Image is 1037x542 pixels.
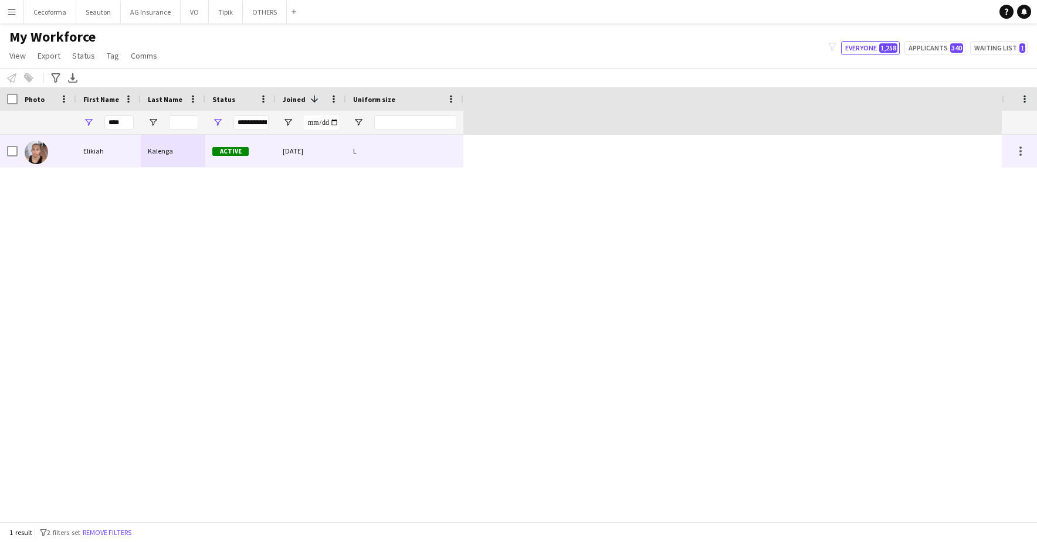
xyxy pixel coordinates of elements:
div: Elikiah [76,135,141,167]
a: Status [67,48,100,63]
input: Joined Filter Input [304,115,339,129]
input: Uniform size Filter Input [374,115,456,129]
span: Export [38,50,60,61]
button: Everyone1,258 [841,41,900,55]
span: 2 filters set [47,528,80,537]
button: Cecoforma [24,1,76,23]
span: Last Name [148,95,182,104]
button: Open Filter Menu [212,117,223,128]
button: Open Filter Menu [148,117,158,128]
button: Open Filter Menu [353,117,364,128]
button: Seauton [76,1,121,23]
a: Export [33,48,65,63]
span: Status [212,95,235,104]
a: View [5,48,30,63]
span: 1,258 [879,43,897,53]
app-action-btn: Advanced filters [49,71,63,85]
div: Kalenga [141,135,205,167]
span: View [9,50,26,61]
span: My Workforce [9,28,96,46]
button: Tipik [209,1,243,23]
button: Open Filter Menu [283,117,293,128]
button: Remove filters [80,526,134,539]
button: Waiting list1 [970,41,1028,55]
span: Photo [25,95,45,104]
button: Open Filter Menu [83,117,94,128]
app-action-btn: Export XLSX [66,71,80,85]
div: [DATE] [276,135,346,167]
span: First Name [83,95,119,104]
input: Last Name Filter Input [169,115,198,129]
span: Joined [283,95,306,104]
span: Comms [131,50,157,61]
span: L [353,146,357,155]
button: OTHERS [243,1,287,23]
button: Applicants340 [904,41,965,55]
a: Comms [126,48,162,63]
span: Uniform size [353,95,395,104]
a: Tag [102,48,124,63]
button: AG Insurance [121,1,181,23]
button: VO [181,1,209,23]
span: Active [212,147,249,156]
span: 340 [950,43,963,53]
img: Elikiah Kalenga [25,141,48,164]
span: 1 [1019,43,1025,53]
input: First Name Filter Input [104,115,134,129]
span: Status [72,50,95,61]
span: Tag [107,50,119,61]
